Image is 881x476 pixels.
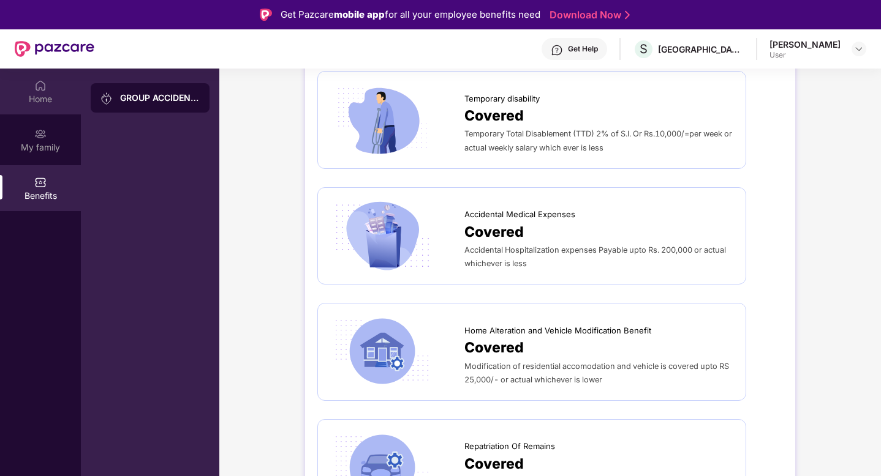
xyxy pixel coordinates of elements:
span: Accidental Medical Expenses [464,208,575,220]
img: svg+xml;base64,PHN2ZyBpZD0iSGVscC0zMngzMiIgeG1sbnM9Imh0dHA6Ly93d3cudzMub3JnLzIwMDAvc3ZnIiB3aWR0aD... [551,44,563,56]
span: Covered [464,221,524,243]
img: New Pazcare Logo [15,41,94,57]
a: Download Now [550,9,626,21]
img: svg+xml;base64,PHN2ZyBpZD0iRHJvcGRvd24tMzJ4MzIiIHhtbG5zPSJodHRwOi8vd3d3LnczLm9yZy8yMDAwL3N2ZyIgd2... [854,44,864,54]
div: User [769,50,841,60]
img: svg+xml;base64,PHN2ZyBpZD0iSG9tZSIgeG1sbnM9Imh0dHA6Ly93d3cudzMub3JnLzIwMDAvc3ZnIiB3aWR0aD0iMjAiIG... [34,80,47,92]
div: [PERSON_NAME] [769,39,841,50]
img: svg+xml;base64,PHN2ZyB3aWR0aD0iMjAiIGhlaWdodD0iMjAiIHZpZXdCb3g9IjAgMCAyMCAyMCIgZmlsbD0ibm9uZSIgeG... [34,128,47,140]
span: Temporary Total Disablement (TTD) 2% of S.I. Or Rs.10,000/=per week or actual weekly salary which... [464,129,732,152]
img: icon [330,200,434,272]
div: Get Help [568,44,598,54]
span: Modification of residential accomodation and vehicle is covered upto RS 25,000/- or actual whiche... [464,362,729,384]
div: GROUP ACCIDENTAL INSURANCE [120,92,200,104]
span: Repatriation Of Remains [464,440,555,452]
img: svg+xml;base64,PHN2ZyB3aWR0aD0iMjAiIGhlaWdodD0iMjAiIHZpZXdCb3g9IjAgMCAyMCAyMCIgZmlsbD0ibm9uZSIgeG... [100,92,113,105]
span: Temporary disability [464,92,540,105]
img: Stroke [625,9,630,21]
img: Logo [260,9,272,21]
span: Home Alteration and Vehicle Modification Benefit [464,324,651,337]
span: Covered [464,453,524,475]
div: Get Pazcare for all your employee benefits need [281,7,540,22]
span: Covered [464,337,524,359]
div: [GEOGRAPHIC_DATA] [658,43,744,55]
span: S [640,42,648,56]
img: svg+xml;base64,PHN2ZyBpZD0iQmVuZWZpdHMiIHhtbG5zPSJodHRwOi8vd3d3LnczLm9yZy8yMDAwL3N2ZyIgd2lkdGg9Ij... [34,176,47,188]
span: Covered [464,105,524,127]
img: icon [330,84,434,156]
strong: mobile app [334,9,385,20]
img: icon [330,316,434,388]
span: Accidental Hospitalization expenses Payable upto Rs. 200,000 or actual whichever is less [464,245,726,268]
